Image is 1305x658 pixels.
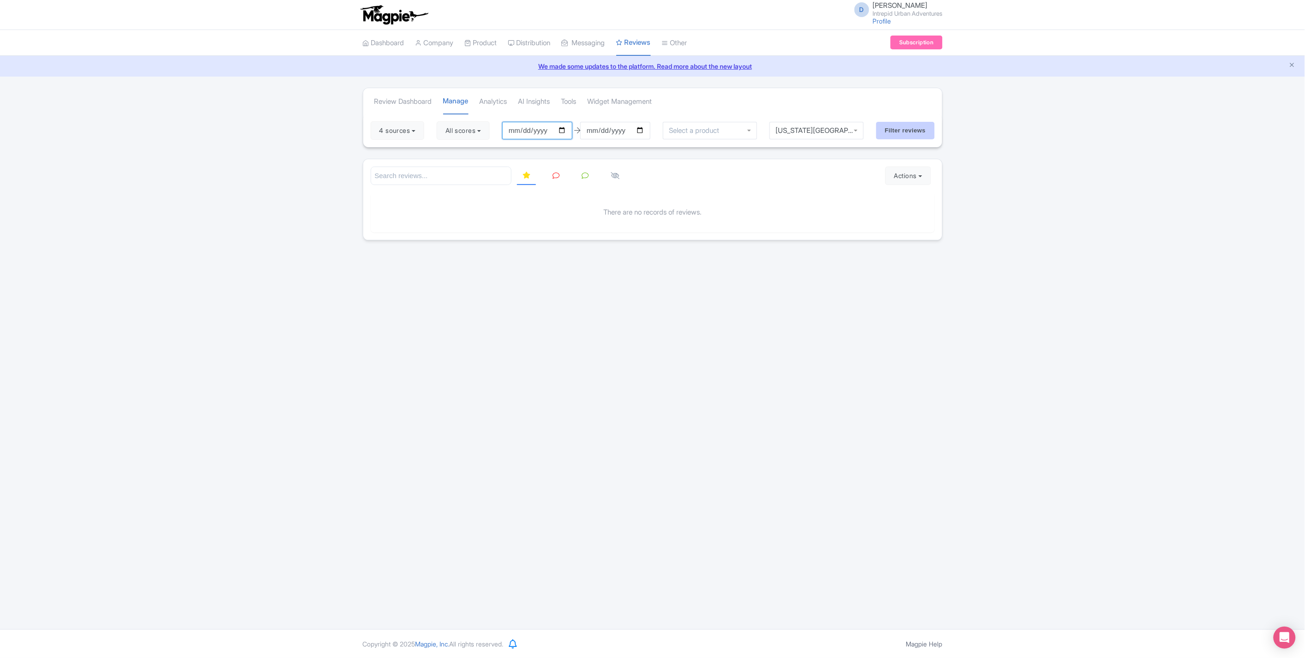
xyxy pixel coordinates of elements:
a: AI Insights [518,89,550,114]
button: 4 sources [371,121,424,140]
small: Intrepid Urban Adventures [873,11,943,17]
div: Open Intercom Messenger [1274,627,1296,649]
input: Filter reviews [876,122,935,139]
a: Messaging [562,30,605,56]
a: Review Dashboard [374,89,432,114]
a: Subscription [890,36,942,49]
a: Tools [561,89,577,114]
span: [PERSON_NAME] [873,1,928,10]
a: Reviews [616,30,651,56]
input: Search reviews... [371,167,512,185]
a: We made some updates to the platform. Read more about the new layout [6,61,1299,71]
a: Magpie Help [906,640,943,648]
div: There are no records of reviews. [371,192,935,233]
span: D [854,2,869,17]
span: Magpie, Inc. [415,640,450,648]
a: Product [465,30,497,56]
div: [US_STATE][GEOGRAPHIC_DATA] [776,126,858,135]
button: Actions [885,167,931,185]
a: Analytics [480,89,507,114]
img: logo-ab69f6fb50320c5b225c76a69d11143b.png [358,5,430,25]
a: Company [415,30,454,56]
a: Other [662,30,687,56]
button: All scores [437,121,490,140]
a: Manage [443,89,469,115]
a: D [PERSON_NAME] Intrepid Urban Adventures [849,2,943,17]
a: Dashboard [363,30,404,56]
input: Select a product [669,126,724,135]
div: Copyright © 2025 All rights reserved. [357,639,509,649]
a: Profile [873,17,891,25]
button: Close announcement [1289,60,1296,71]
a: Distribution [508,30,551,56]
a: Widget Management [588,89,652,114]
